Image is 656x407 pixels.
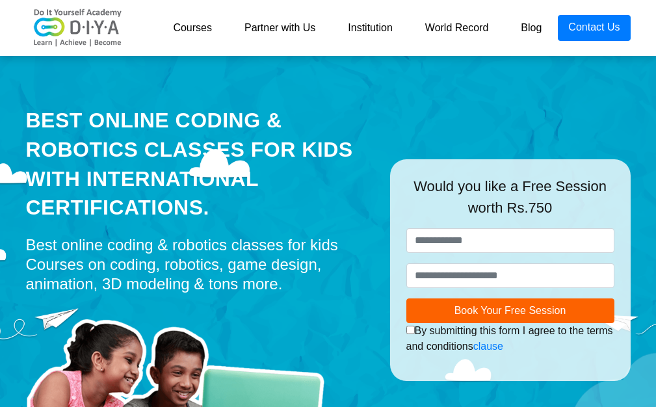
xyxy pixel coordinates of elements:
[406,323,614,354] div: By submitting this form I agree to the terms and conditions
[558,15,630,41] a: Contact Us
[228,15,332,41] a: Partner with Us
[505,15,558,41] a: Blog
[473,341,503,352] a: clause
[406,176,614,228] div: Would you like a Free Session worth Rs.750
[26,235,371,294] div: Best online coding & robotics classes for kids Courses on coding, robotics, game design, animatio...
[157,15,228,41] a: Courses
[332,15,408,41] a: Institution
[26,8,130,47] img: logo-v2.png
[454,305,566,316] span: Book Your Free Session
[406,298,614,323] button: Book Your Free Session
[409,15,505,41] a: World Record
[26,106,371,222] div: Best Online Coding & Robotics Classes for kids with International Certifications.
